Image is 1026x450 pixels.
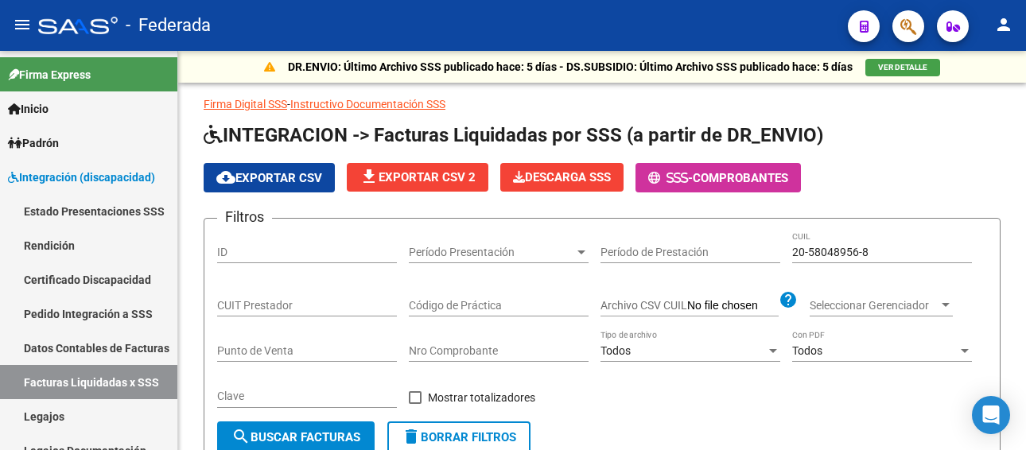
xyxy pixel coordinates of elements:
span: INTEGRACION -> Facturas Liquidadas por SSS (a partir de DR_ENVIO) [204,124,823,146]
span: Descarga SSS [513,170,611,184]
span: Buscar Facturas [231,430,360,444]
p: - [204,95,1001,113]
span: Exportar CSV [216,171,322,185]
p: DR.ENVIO: Último Archivo SSS publicado hace: 5 días - DS.SUBSIDIO: Último Archivo SSS publicado h... [288,58,853,76]
input: Archivo CSV CUIL [687,299,779,313]
button: VER DETALLE [865,59,940,76]
span: Integración (discapacidad) [8,169,155,186]
h3: Filtros [217,206,272,228]
span: Borrar Filtros [402,430,516,444]
span: Comprobantes [693,171,788,185]
mat-icon: search [231,427,251,446]
span: - Federada [126,8,211,43]
mat-icon: delete [402,427,421,446]
span: Seleccionar Gerenciador [810,299,939,312]
span: Período Presentación [409,246,574,259]
span: VER DETALLE [878,63,927,72]
button: Exportar CSV 2 [347,163,488,192]
mat-icon: cloud_download [216,168,235,187]
mat-icon: file_download [359,167,379,186]
span: Firma Express [8,66,91,83]
button: Exportar CSV [204,163,335,192]
a: Firma Digital SSS [204,98,287,111]
span: Archivo CSV CUIL [600,299,687,312]
span: Mostrar totalizadores [428,388,535,407]
a: Instructivo Documentación SSS [290,98,445,111]
app-download-masive: Descarga masiva de comprobantes (adjuntos) [500,163,624,192]
span: Todos [600,344,631,357]
mat-icon: person [994,15,1013,34]
span: Inicio [8,100,49,118]
span: - [648,171,693,185]
button: Descarga SSS [500,163,624,192]
div: Open Intercom Messenger [972,396,1010,434]
mat-icon: help [779,290,798,309]
mat-icon: menu [13,15,32,34]
span: Todos [792,344,822,357]
span: Exportar CSV 2 [359,170,476,184]
button: -Comprobantes [635,163,801,192]
span: Padrón [8,134,59,152]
